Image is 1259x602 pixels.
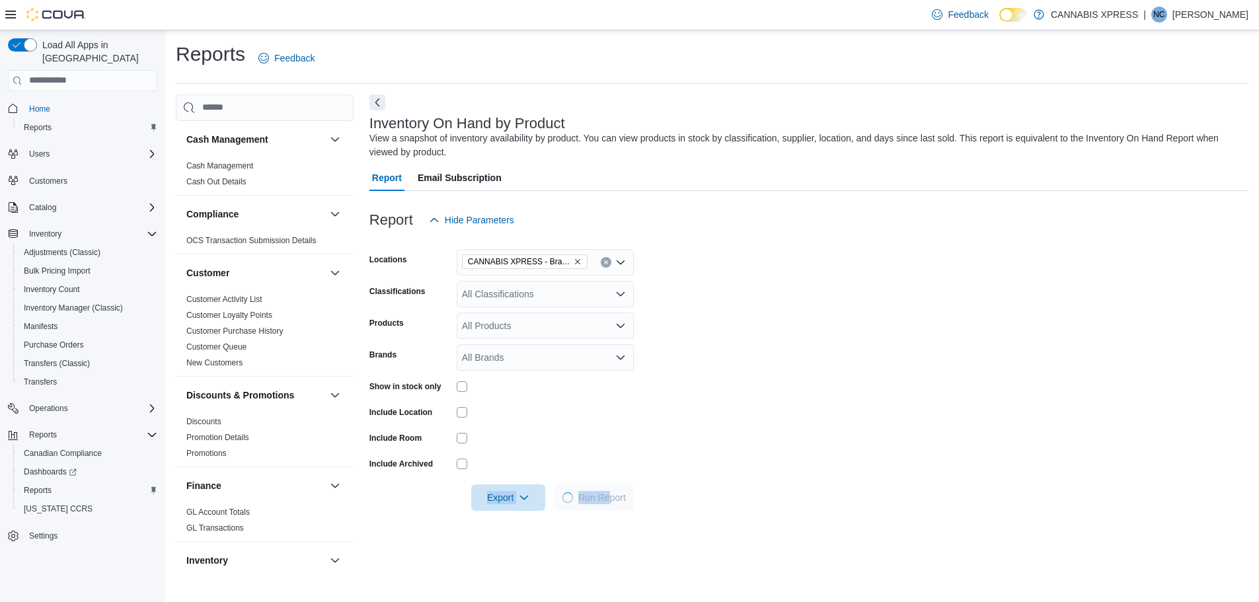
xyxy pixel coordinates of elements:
span: Purchase Orders [19,337,157,353]
input: Dark Mode [999,8,1027,22]
label: Include Archived [369,459,433,469]
button: Compliance [186,207,324,221]
a: Transfers (Classic) [19,356,95,371]
a: Home [24,101,56,117]
button: Users [24,146,55,162]
label: Locations [369,254,407,265]
span: Reports [24,427,157,443]
button: Remove CANNABIS XPRESS - Brampton (Veterans Drive) from selection in this group [574,258,582,266]
a: Customer Purchase History [186,326,284,336]
button: Home [3,99,163,118]
img: Cova [26,8,86,21]
h3: Customer [186,266,229,280]
button: Clear input [601,257,611,268]
span: Inventory Count [24,284,80,295]
a: Reports [19,120,57,135]
h1: Reports [176,41,245,67]
button: Inventory [24,226,67,242]
span: Users [24,146,157,162]
button: Inventory Manager (Classic) [13,299,163,317]
a: Customer Queue [186,342,247,352]
button: Open list of options [615,289,626,299]
button: Inventory Count [13,280,163,299]
span: Cash Out Details [186,176,247,187]
button: Canadian Compliance [13,444,163,463]
div: Compliance [176,233,354,254]
span: Catalog [29,202,56,213]
span: Inventory [29,229,61,239]
p: | [1143,7,1146,22]
a: Customer Activity List [186,295,262,304]
button: Open list of options [615,320,626,331]
a: Inventory Manager (Classic) [19,300,128,316]
span: GL Account Totals [186,507,250,517]
span: Operations [29,403,68,414]
a: New Customers [186,358,243,367]
span: Adjustments (Classic) [19,245,157,260]
h3: Inventory [186,554,228,567]
span: Inventory [24,226,157,242]
label: Brands [369,350,397,360]
span: OCS Transaction Submission Details [186,235,317,246]
nav: Complex example [8,94,157,580]
span: Transfers [24,377,57,387]
button: Open list of options [615,352,626,363]
button: Hide Parameters [424,207,519,233]
h3: Finance [186,479,221,492]
label: Classifications [369,286,426,297]
span: CANNABIS XPRESS - Brampton (Veterans Drive) [468,255,571,268]
button: Cash Management [327,132,343,147]
span: Load All Apps in [GEOGRAPHIC_DATA] [37,38,157,65]
a: Purchase Orders [19,337,89,353]
button: Inventory [3,225,163,243]
a: Dashboards [19,464,82,480]
span: Inventory Count [19,282,157,297]
span: Customers [29,176,67,186]
a: Promotion Details [186,433,249,442]
span: Email Subscription [418,165,502,191]
span: Catalog [24,200,157,215]
span: Customer Purchase History [186,326,284,336]
span: Report [372,165,402,191]
button: Reports [13,118,163,137]
span: Inventory Manager (Classic) [24,303,123,313]
span: Cash Management [186,161,253,171]
span: Dashboards [24,467,77,477]
a: Dashboards [13,463,163,481]
button: Discounts & Promotions [327,387,343,403]
span: Adjustments (Classic) [24,247,100,258]
div: Finance [176,504,354,541]
span: Manifests [24,321,57,332]
button: Finance [327,478,343,494]
button: Operations [3,399,163,418]
span: Transfers (Classic) [19,356,157,371]
span: Canadian Compliance [24,448,102,459]
span: Canadian Compliance [19,445,157,461]
div: Customer [176,291,354,376]
a: Inventory Count [19,282,85,297]
span: Purchase Orders [24,340,84,350]
a: Bulk Pricing Import [19,263,96,279]
button: Catalog [24,200,61,215]
label: Show in stock only [369,381,441,392]
a: GL Transactions [186,523,244,533]
a: Cash Out Details [186,177,247,186]
button: Operations [24,400,73,416]
span: GL Transactions [186,523,244,533]
span: Transfers (Classic) [24,358,90,369]
button: Compliance [327,206,343,222]
span: Customers [24,172,157,189]
button: LoadingRun Report [554,484,634,511]
button: Catalog [3,198,163,217]
span: Reports [29,430,57,440]
button: Bulk Pricing Import [13,262,163,280]
span: Feedback [948,8,988,21]
h3: Discounts & Promotions [186,389,294,402]
span: Feedback [274,52,315,65]
span: NC [1153,7,1164,22]
button: Manifests [13,317,163,336]
span: Transfers [19,374,157,390]
a: Settings [24,528,63,544]
button: Purchase Orders [13,336,163,354]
